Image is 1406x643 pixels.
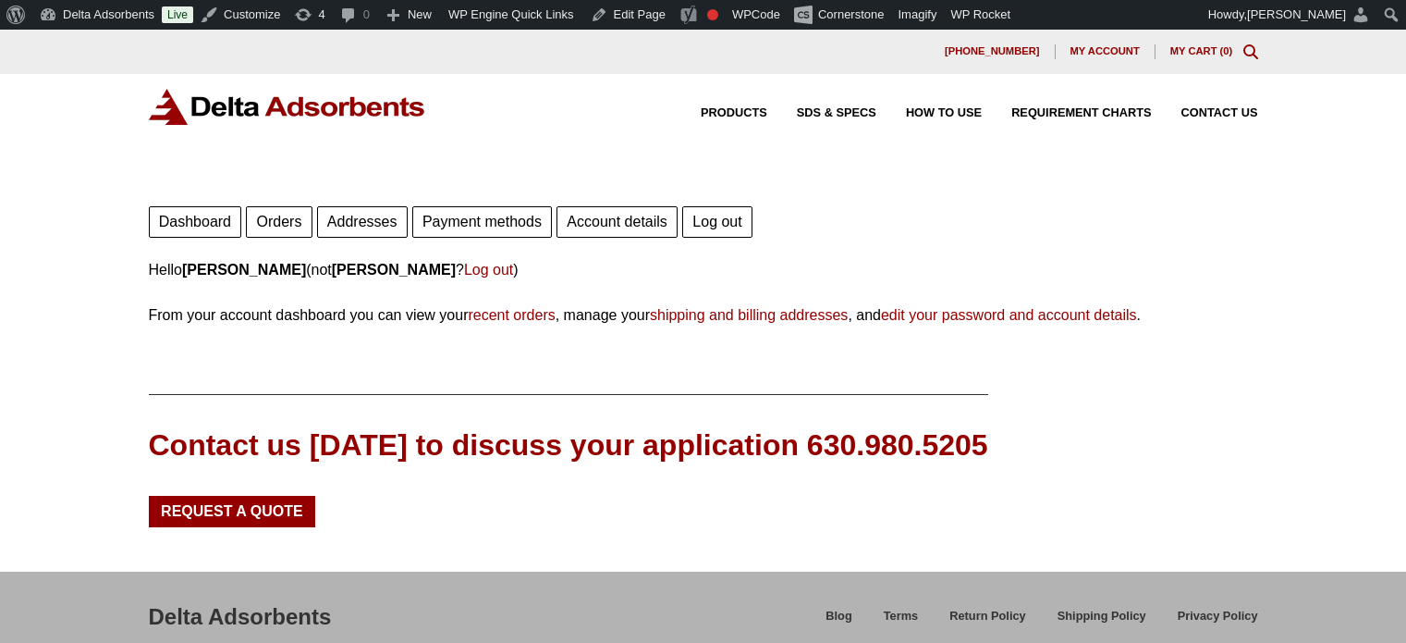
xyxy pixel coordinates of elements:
a: recent orders [468,307,555,323]
a: Log out [464,262,513,278]
a: Privacy Policy [1162,606,1258,638]
strong: [PERSON_NAME] [182,262,306,278]
a: Log out [682,206,752,238]
a: SDS & SPECS [767,107,876,119]
span: Blog [825,611,851,623]
a: Account details [556,206,678,238]
a: How to Use [876,107,982,119]
p: From your account dashboard you can view your , manage your , and . [149,303,1258,328]
a: Requirement Charts [982,107,1151,119]
a: Addresses [317,206,408,238]
a: My Cart (0) [1170,45,1233,56]
span: SDS & SPECS [797,107,876,119]
a: Products [671,107,767,119]
img: Delta Adsorbents [149,89,426,125]
span: Terms [884,611,918,623]
span: [PERSON_NAME] [1247,7,1346,21]
span: Contact Us [1181,107,1258,119]
span: Request a Quote [161,504,303,519]
a: Terms [868,606,934,638]
div: Contact us [DATE] to discuss your application 630.980.5205 [149,425,988,466]
a: Blog [810,606,867,638]
span: 0 [1223,45,1229,56]
nav: Account pages [149,202,1258,238]
span: Requirement Charts [1011,107,1151,119]
span: How to Use [906,107,982,119]
div: Toggle Modal Content [1243,44,1258,59]
div: Focus keyphrase not set [707,9,718,20]
a: Request a Quote [149,496,316,527]
a: Contact Us [1152,107,1258,119]
a: Payment methods [412,206,552,238]
a: Live [162,6,193,23]
a: shipping and billing addresses [650,307,848,323]
span: Shipping Policy [1058,611,1146,623]
span: Products [701,107,767,119]
a: Shipping Policy [1042,606,1162,638]
span: Privacy Policy [1178,611,1258,623]
a: Return Policy [934,606,1042,638]
a: [PHONE_NUMBER] [930,44,1056,59]
a: Orders [246,206,312,238]
a: Dashboard [149,206,242,238]
a: edit your password and account details [881,307,1137,323]
p: Hello (not ? ) [149,257,1258,282]
a: My account [1056,44,1155,59]
span: Return Policy [949,611,1026,623]
div: Delta Adsorbents [149,601,332,633]
span: My account [1070,46,1140,56]
span: [PHONE_NUMBER] [945,46,1040,56]
strong: [PERSON_NAME] [332,262,456,278]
